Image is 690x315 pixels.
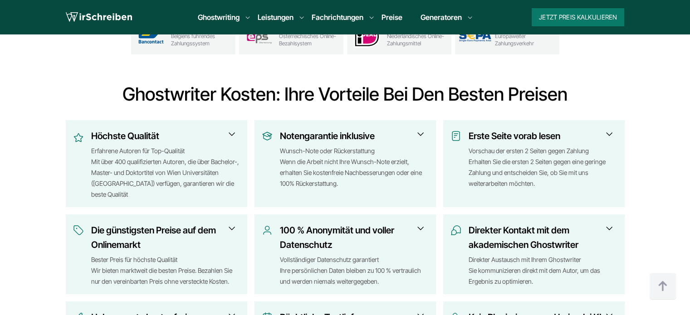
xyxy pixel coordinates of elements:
[91,129,234,143] h3: Höchste Qualität
[421,12,462,23] a: Generatoren
[469,129,612,143] h3: Erste Seite vorab lesen
[382,13,402,22] a: Preise
[450,225,461,236] img: Direkter Kontakt mit dem akademischen Ghostwriter
[495,33,556,47] span: Europaweiter Zahlungsverkehr
[387,33,448,47] span: Niederländisches Online-Zahlungsmittel
[532,8,624,26] button: Jetzt Preis kalkulieren
[469,254,617,287] div: Direkter Austausch mit Ihrem Ghostwriter Sie kommunizieren direkt mit dem Autor, um das Ergebnis ...
[66,10,132,24] img: logo wirschreiben
[198,12,240,23] a: Ghostwriting
[312,12,363,23] a: Fachrichtungen
[91,145,240,200] div: Erfahrene Autoren für Top-Qualität Mit über 400 qualifizierten Autoren, die über Bachelor-, Maste...
[469,223,612,252] h3: Direkter Kontakt mit dem akademischen Ghostwriter
[243,26,275,47] img: EPS
[280,129,423,143] h3: Notengarantie inklusive
[649,273,676,300] img: button top
[73,131,84,145] img: Höchste Qualität
[91,223,234,252] h3: Die günstigsten Preise auf dem Onlinemarkt
[171,33,232,47] span: Belgiens führendes Zahlungssystem
[279,33,340,47] span: Österreichisches Online-Bezahlsystem
[73,225,84,236] img: Die günstigsten Preise auf dem Onlinemarkt
[262,225,273,236] img: 100 % Anonymität und voller Datenschutz
[280,145,429,200] div: Wunsch-Note oder Rückerstattung Wenn die Arbeit nicht Ihre Wunsch-Note erzielt, erhalten Sie kost...
[135,25,167,47] img: Bancontact
[469,145,617,200] div: Vorschau der ersten 2 Seiten gegen Zahlung Erhalten Sie die ersten 2 Seiten gegen eine geringe Za...
[351,22,383,50] img: iDEAL
[450,131,461,141] img: Erste Seite vorab lesen
[91,254,240,287] div: Bester Preis für höchste Qualität Wir bieten marktweit die besten Preise. Bezahlen Sie nur den ve...
[280,254,429,287] div: Vollständiger Datenschutz garantiert Ihre persönlichen Daten bleiben zu 100 % vertraulich und wer...
[62,83,628,105] h2: Ghostwriter Kosten: Ihre Vorteile bei den besten Preisen
[258,12,294,23] a: Leistungen
[280,223,423,252] h3: 100 % Anonymität und voller Datenschutz
[459,30,491,42] img: SEPA
[262,131,273,141] img: Notengarantie inklusive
